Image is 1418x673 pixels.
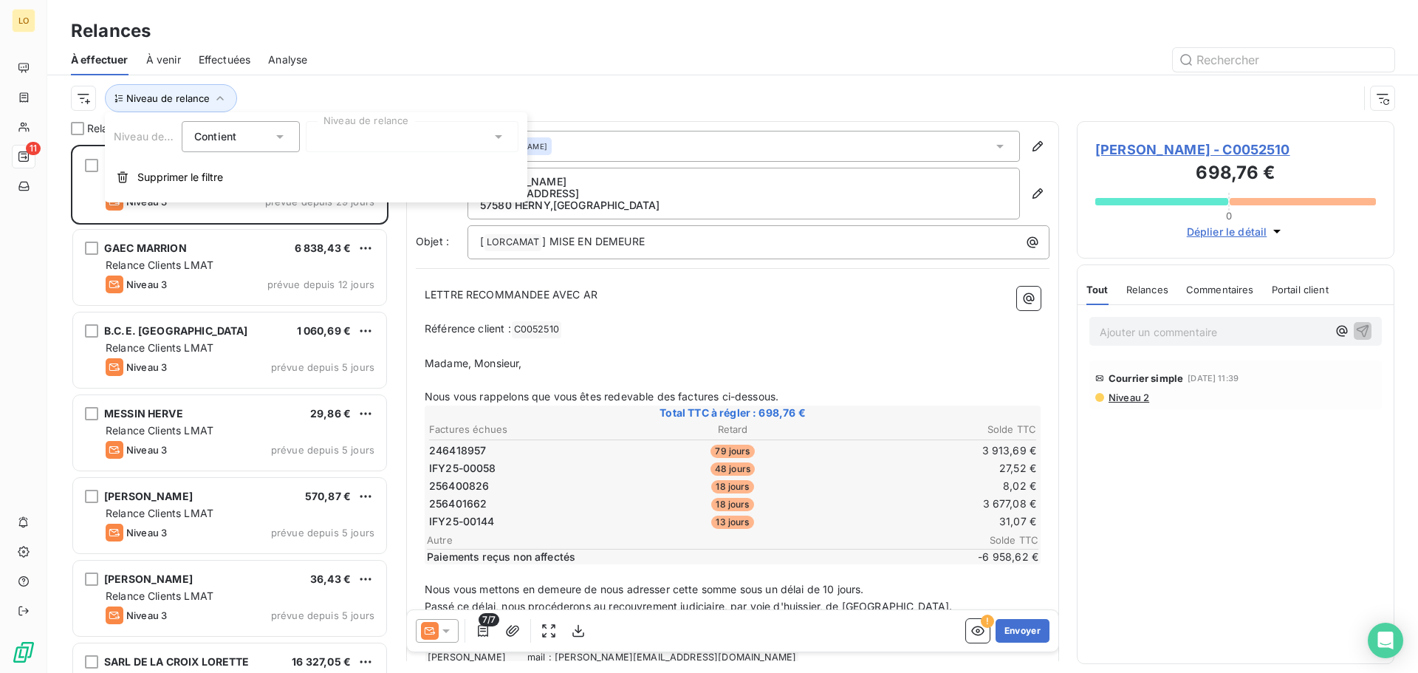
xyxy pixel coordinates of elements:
[1188,374,1239,383] span: [DATE] 11:39
[480,176,1007,188] p: [PERSON_NAME]
[106,507,213,519] span: Relance Clients LMAT
[71,52,129,67] span: À effectuer
[710,445,754,458] span: 79 jours
[711,480,753,493] span: 18 jours
[1095,160,1376,189] h3: 698,76 €
[425,600,952,612] span: Passé ce délai, nous procéderons au recouvrement judiciaire, par voie d'huissier, de [GEOGRAPHIC_...
[271,527,374,539] span: prévue depuis 5 jours
[271,609,374,621] span: prévue depuis 5 jours
[427,550,947,564] span: Paiements reçus non affectés
[71,145,388,673] div: grid
[1182,223,1289,240] button: Déplier le détail
[425,357,522,369] span: Madame, Monsieur,
[835,443,1037,459] td: 3 913,69 €
[104,655,250,668] span: SARL DE LA CROIX LORETTE
[835,422,1037,437] th: Solde TTC
[425,583,864,595] span: Nous vous mettons en demeure de nous adresser cette somme sous un délai de 10 jours.
[835,513,1037,530] td: 31,07 €
[1095,140,1376,160] span: [PERSON_NAME] - C0052510
[711,498,753,511] span: 18 jours
[835,460,1037,476] td: 27,52 €
[1187,224,1267,239] span: Déplier le détail
[106,341,213,354] span: Relance Clients LMAT
[114,130,204,143] span: Niveau de relance
[126,279,167,290] span: Niveau 3
[429,496,487,511] span: 256401662
[104,490,193,502] span: [PERSON_NAME]
[12,9,35,33] div: LO
[26,142,41,155] span: 11
[480,188,1007,199] p: [STREET_ADDRESS]
[126,444,167,456] span: Niveau 3
[310,573,351,585] span: 36,43 €
[292,655,351,668] span: 16 327,05 €
[106,590,213,602] span: Relance Clients LMAT
[104,324,248,337] span: B.C.E. [GEOGRAPHIC_DATA]
[425,288,597,301] span: LETTRE RECOMMANDEE AVEC AR
[1109,372,1183,384] span: Courrier simple
[429,514,495,529] span: IFY25-00144
[106,424,213,437] span: Relance Clients LMAT
[429,479,489,493] span: 256400826
[1086,284,1109,295] span: Tout
[267,279,374,290] span: prévue depuis 12 jours
[480,235,484,247] span: [
[126,361,167,373] span: Niveau 3
[1107,392,1149,403] span: Niveau 2
[542,235,645,247] span: ] MISE EN DEMEURE
[835,478,1037,494] td: 8,02 €
[428,422,630,437] th: Factures échues
[1173,48,1394,72] input: Rechercher
[1368,623,1403,658] div: Open Intercom Messenger
[711,516,753,529] span: 13 jours
[305,490,351,502] span: 570,87 €
[1226,210,1232,222] span: 0
[479,613,499,626] span: 7/7
[126,92,210,104] span: Niveau de relance
[835,496,1037,512] td: 3 677,08 €
[1126,284,1168,295] span: Relances
[429,461,496,476] span: IFY25-00058
[104,242,187,254] span: GAEC MARRION
[631,422,833,437] th: Retard
[996,619,1049,643] button: Envoyer
[105,84,237,112] button: Niveau de relance
[427,534,950,546] span: Autre
[126,527,167,539] span: Niveau 3
[104,573,193,585] span: [PERSON_NAME]
[106,259,213,271] span: Relance Clients LMAT
[427,406,1038,420] span: Total TTC à régler : 698,76 €
[126,609,167,621] span: Niveau 3
[295,242,352,254] span: 6 838,43 €
[268,52,307,67] span: Analyse
[297,324,352,337] span: 1 060,69 €
[146,52,181,67] span: À venir
[71,18,151,44] h3: Relances
[271,361,374,373] span: prévue depuis 5 jours
[416,235,449,247] span: Objet :
[710,462,755,476] span: 48 jours
[87,121,131,136] span: Relances
[1186,284,1254,295] span: Commentaires
[425,390,778,403] span: Nous vous rappelons que vous êtes redevable des factures ci-dessous.
[429,443,486,458] span: 246418957
[512,321,561,338] span: C0052510
[950,534,1038,546] span: Solde TTC
[199,52,251,67] span: Effectuées
[480,199,1007,211] p: 57580 HERNY , [GEOGRAPHIC_DATA]
[425,322,511,335] span: Référence client :
[271,444,374,456] span: prévue depuis 5 jours
[105,161,527,194] button: Supprimer le filtre
[12,640,35,664] img: Logo LeanPay
[484,234,541,251] span: LORCAMAT
[137,170,223,185] span: Supprimer le filtre
[425,649,798,666] span: [PERSON_NAME] mail : [PERSON_NAME][EMAIL_ADDRESS][DOMAIN_NAME]
[310,407,351,420] span: 29,86 €
[104,407,183,420] span: MESSIN HERVE
[1272,284,1329,295] span: Portail client
[194,130,236,143] span: Contient
[104,159,193,171] span: [PERSON_NAME]
[950,550,1038,564] span: -6 958,62 €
